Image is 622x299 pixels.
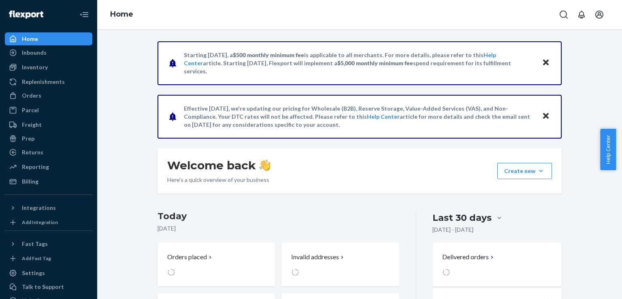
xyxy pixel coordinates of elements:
button: Open notifications [573,6,590,23]
button: Close Navigation [76,6,92,23]
div: Parcel [22,106,39,114]
a: Home [110,10,133,19]
a: Reporting [5,160,92,173]
span: $5,000 monthly minimum fee [337,60,413,66]
div: Orders [22,92,41,100]
button: Close [541,111,551,122]
div: Add Fast Tag [22,255,51,262]
button: Orders placed [158,243,275,286]
p: Invalid addresses [291,252,339,262]
div: Prep [22,135,34,143]
a: Parcel [5,104,92,117]
span: $500 monthly minimum fee [233,51,304,58]
h3: Today [158,210,399,223]
button: Create new [497,163,552,179]
a: Help Center [367,113,400,120]
div: Replenishments [22,78,65,86]
div: Reporting [22,163,49,171]
div: Billing [22,177,38,186]
a: Returns [5,146,92,159]
a: Orders [5,89,92,102]
button: Fast Tags [5,237,92,250]
p: [DATE] - [DATE] [432,226,473,234]
p: Orders placed [167,252,207,262]
div: Home [22,35,38,43]
div: Freight [22,121,42,129]
button: Invalid addresses [281,243,399,286]
a: Inventory [5,61,92,74]
a: Add Fast Tag [5,254,92,263]
div: Talk to Support [22,283,64,291]
a: Replenishments [5,75,92,88]
div: Add Integration [22,219,58,226]
p: [DATE] [158,224,399,233]
button: Help Center [600,129,616,170]
img: Flexport logo [9,11,43,19]
div: Inbounds [22,49,47,57]
button: Integrations [5,201,92,214]
a: Home [5,32,92,45]
div: Integrations [22,204,56,212]
p: Starting [DATE], a is applicable to all merchants. For more details, please refer to this article... [184,51,534,75]
img: hand-wave emoji [259,160,271,171]
div: Last 30 days [432,211,492,224]
a: Add Integration [5,218,92,227]
a: Talk to Support [5,280,92,293]
h1: Welcome back [167,158,271,173]
button: Close [541,57,551,69]
button: Open account menu [591,6,607,23]
div: Settings [22,269,45,277]
a: Inbounds [5,46,92,59]
div: Returns [22,148,43,156]
a: Prep [5,132,92,145]
p: Here’s a quick overview of your business [167,176,271,184]
div: Inventory [22,63,48,71]
div: Fast Tags [22,240,48,248]
a: Settings [5,267,92,280]
a: Billing [5,175,92,188]
button: Delivered orders [442,252,495,262]
button: Open Search Box [556,6,572,23]
p: Effective [DATE], we're updating our pricing for Wholesale (B2B), Reserve Storage, Value-Added Se... [184,105,534,129]
ol: breadcrumbs [104,3,140,26]
a: Freight [5,118,92,131]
